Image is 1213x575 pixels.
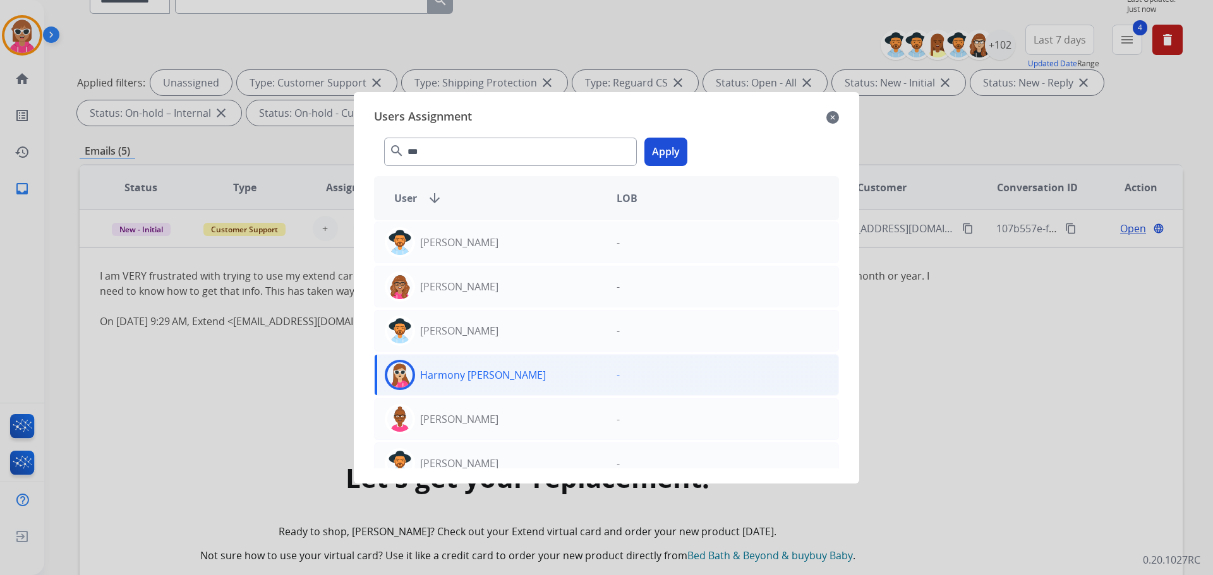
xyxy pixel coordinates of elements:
span: Users Assignment [374,107,472,127]
p: - [617,323,620,338]
p: [PERSON_NAME] [420,235,498,250]
p: [PERSON_NAME] [420,456,498,471]
mat-icon: close [826,110,839,125]
p: - [617,367,620,382]
p: - [617,412,620,427]
span: LOB [617,191,637,206]
mat-icon: arrow_downward [427,191,442,206]
p: [PERSON_NAME] [420,279,498,294]
p: - [617,456,620,471]
button: Apply [644,138,687,166]
div: User [384,191,606,206]
p: - [617,235,620,250]
p: - [617,279,620,294]
p: Harmony [PERSON_NAME] [420,367,546,382]
mat-icon: search [389,143,404,158]
p: [PERSON_NAME] [420,412,498,427]
p: [PERSON_NAME] [420,323,498,338]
